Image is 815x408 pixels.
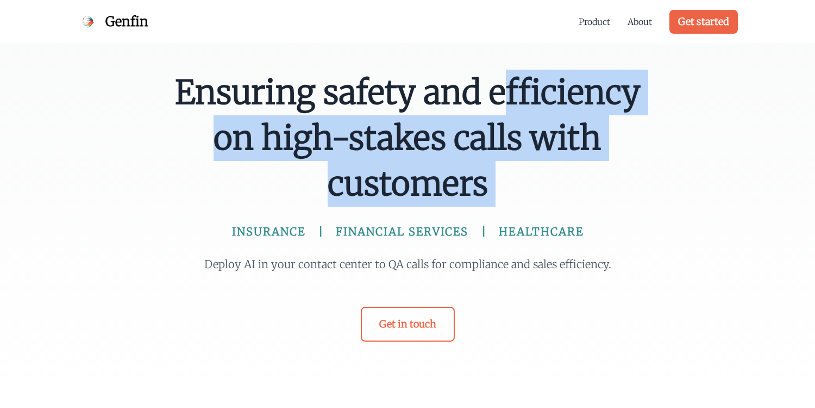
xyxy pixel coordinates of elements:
[336,224,468,239] span: FINANCIAL SERVICES
[669,10,738,34] a: Get started
[232,224,305,239] span: INSURANCE
[199,257,616,272] p: Deploy AI in your contact center to QA calls for compliance and sales efficiency.
[579,15,610,28] a: Product
[173,70,642,207] span: Ensuring safety and efficiency on high-stakes calls with customers
[318,224,323,239] span: |
[77,11,99,33] img: Genfin Logo
[361,307,455,342] a: Get in touch
[499,224,584,239] span: HEALTHCARE
[77,11,148,33] a: Genfin
[628,15,652,28] a: About
[481,224,486,239] span: |
[105,13,148,30] span: Genfin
